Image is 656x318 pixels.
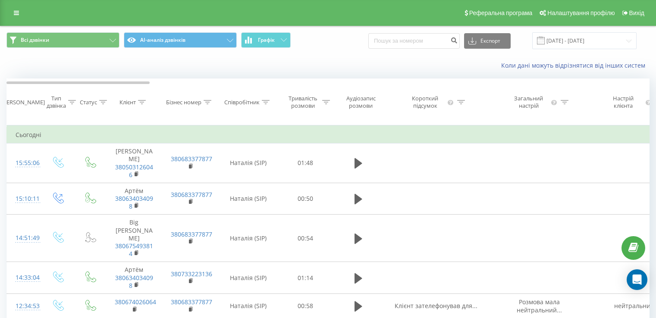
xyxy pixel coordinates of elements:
[629,9,644,16] span: Вихід
[171,298,212,306] a: 380683377877
[286,95,320,109] div: Тривалість розмови
[279,183,333,215] td: 00:50
[368,33,460,49] input: Пошук за номером
[469,9,533,16] span: Реферальна програма
[21,37,49,44] span: Всі дзвінки
[340,95,382,109] div: Аудіозапис розмови
[6,32,119,48] button: Всі дзвінки
[279,262,333,294] td: 01:14
[241,32,291,48] button: Графік
[16,155,33,171] div: 15:55:06
[115,274,153,290] a: 380634034098
[115,242,153,258] a: 380675493814
[218,215,279,262] td: Наталія (SIP)
[124,32,237,48] button: AI-аналіз дзвінків
[405,95,446,109] div: Короткий підсумок
[171,155,212,163] a: 380683377877
[218,143,279,183] td: Наталія (SIP)
[218,262,279,294] td: Наталія (SIP)
[115,298,156,306] a: 380674026064
[547,9,615,16] span: Налаштування профілю
[16,190,33,207] div: 15:10:11
[517,298,562,314] span: Розмова мала нейтральний...
[106,215,162,262] td: Big [PERSON_NAME]
[224,99,260,106] div: Співробітник
[106,183,162,215] td: Артём
[16,269,33,286] div: 14:33:04
[115,163,153,179] a: 380503126046
[603,95,643,109] div: Настрій клієнта
[279,143,333,183] td: 01:48
[279,215,333,262] td: 00:54
[218,183,279,215] td: Наталія (SIP)
[171,190,212,199] a: 380683377877
[464,33,511,49] button: Експорт
[47,95,66,109] div: Тип дзвінка
[258,37,275,43] span: Графік
[171,270,212,278] a: 380733223136
[508,95,549,109] div: Загальний настрій
[106,143,162,183] td: [PERSON_NAME]
[16,230,33,246] div: 14:51:49
[627,269,647,290] div: Open Intercom Messenger
[501,61,650,69] a: Коли дані можуть відрізнятися вiд інших систем
[80,99,97,106] div: Статус
[171,230,212,238] a: 380683377877
[106,262,162,294] td: Артём
[115,194,153,210] a: 380634034098
[1,99,45,106] div: [PERSON_NAME]
[119,99,136,106] div: Клієнт
[166,99,201,106] div: Бізнес номер
[16,298,33,315] div: 12:34:53
[395,302,477,310] span: Клієнт зателефонував для...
